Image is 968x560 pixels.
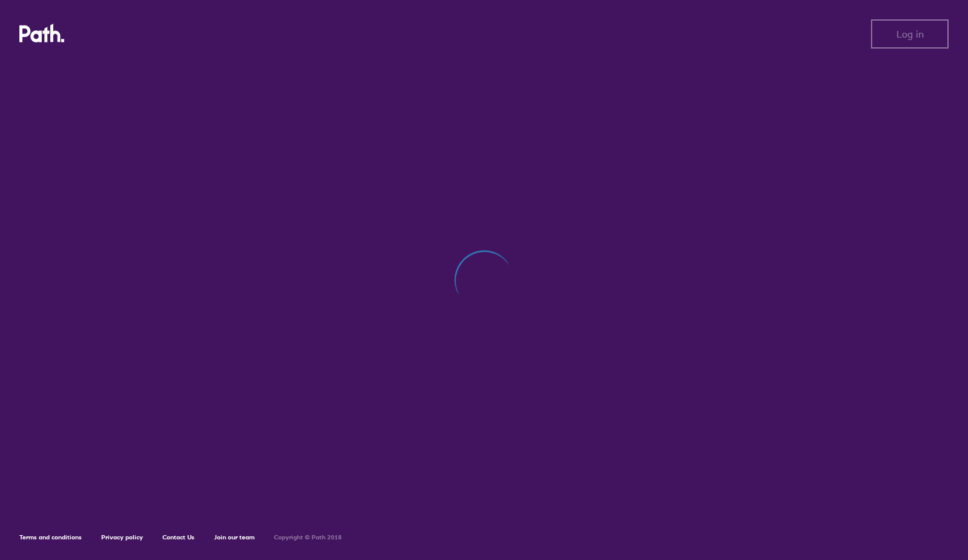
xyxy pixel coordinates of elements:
[19,533,82,541] a: Terms and conditions
[896,29,924,39] span: Log in
[274,534,342,541] h6: Copyright © Path 2018
[871,19,949,49] button: Log in
[214,533,255,541] a: Join our team
[101,533,143,541] a: Privacy policy
[162,533,195,541] a: Contact Us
